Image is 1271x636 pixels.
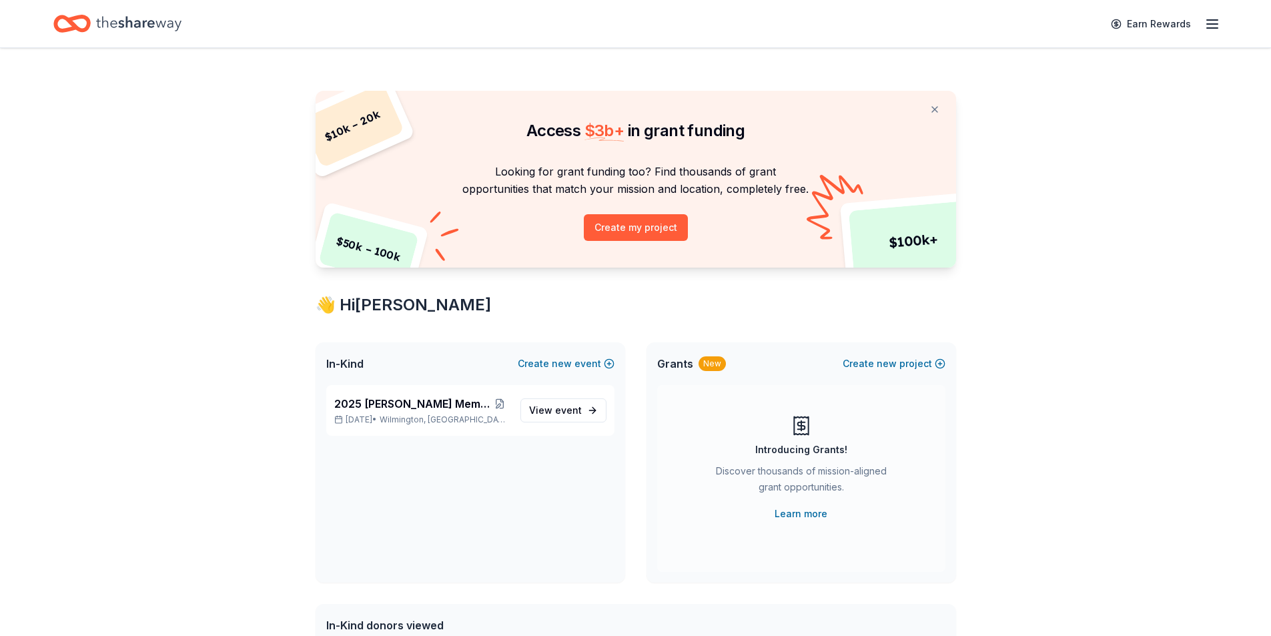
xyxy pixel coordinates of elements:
span: 2025 [PERSON_NAME] Memorial Classic [334,396,490,412]
div: Introducing Grants! [755,442,847,458]
a: Earn Rewards [1103,12,1199,36]
div: $ 10k – 20k [300,83,404,168]
span: Access in grant funding [526,121,745,140]
div: Discover thousands of mission-aligned grant opportunities. [711,463,892,501]
a: Learn more [775,506,827,522]
span: new [877,356,897,372]
span: Wilmington, [GEOGRAPHIC_DATA] [380,414,509,425]
span: Grants [657,356,693,372]
button: Create my project [584,214,688,241]
a: Home [53,8,181,39]
a: View event [520,398,606,422]
button: Createnewproject [843,356,945,372]
button: Createnewevent [518,356,614,372]
span: In-Kind [326,356,364,372]
span: View [529,402,582,418]
span: new [552,356,572,372]
div: 👋 Hi [PERSON_NAME] [316,294,956,316]
p: Looking for grant funding too? Find thousands of grant opportunities that match your mission and ... [332,163,940,198]
span: $ 3b + [584,121,624,140]
p: [DATE] • [334,414,510,425]
div: New [699,356,726,371]
span: event [555,404,582,416]
div: In-Kind donors viewed [326,617,626,633]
